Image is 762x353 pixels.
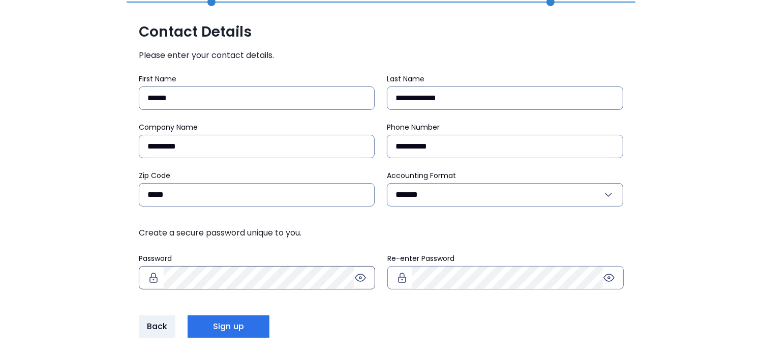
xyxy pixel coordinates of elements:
[139,170,170,181] span: Zip Code
[188,315,269,338] button: Sign up
[387,170,456,181] span: Accounting Format
[139,122,198,132] span: Company Name
[387,253,454,263] span: Re-enter Password
[139,227,623,239] span: Create a secure password unique to you.
[139,74,176,84] span: First Name
[139,49,623,62] span: Please enter your contact details.
[139,315,175,338] button: Back
[147,320,167,333] span: Back
[213,320,244,333] span: Sign up
[139,253,172,263] span: Password
[139,23,623,41] span: Contact Details
[387,74,424,84] span: Last Name
[387,122,440,132] span: Phone Number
